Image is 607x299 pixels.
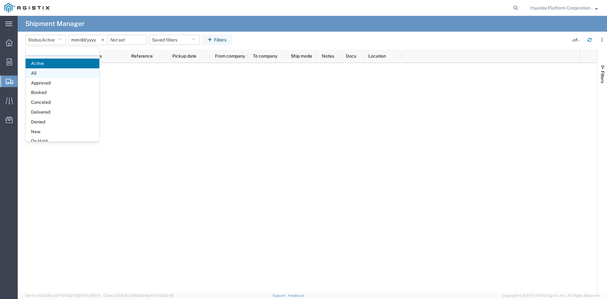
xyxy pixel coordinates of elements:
span: Active [26,59,99,68]
span: [DATE] 09:51:11 [77,294,101,297]
span: To company [253,53,277,59]
button: Filters [202,35,232,45]
img: logo [4,3,49,13]
span: Denied [26,117,99,127]
span: On Hold [26,136,99,146]
div: - of - [571,37,582,43]
span: Reference [131,53,153,59]
span: Location [368,53,386,59]
span: Notes [322,53,334,59]
span: Hyundai Platform Corporation [530,4,591,11]
a: Feedback [288,294,304,297]
span: Booked [26,88,99,97]
span: Filters [600,71,605,83]
button: Status:Active [25,35,66,45]
h4: Shipment Manager [25,16,84,32]
span: Copyright © [DATE]-[DATE] Agistix Inc., All Rights Reserved [502,293,599,298]
span: Ship mode [291,53,312,59]
a: Support [273,294,288,297]
span: All [26,68,99,78]
span: Active [42,37,55,42]
span: [DATE] 09:32:48 [147,294,174,297]
span: Delivered [26,107,99,117]
span: New [26,127,99,137]
input: Not set [69,35,107,45]
input: Not set [108,35,147,45]
span: From company [215,53,245,59]
span: Canceled [26,97,99,107]
span: Docs [346,53,356,59]
button: Saved filters [149,35,200,45]
span: Server: 2025.18.0-dd719145275 [25,294,101,297]
button: Hyundai Platform Corporation [530,4,598,12]
span: Client: 2025.18.0-9839db4 [103,294,174,297]
span: Pickup date [172,53,196,59]
span: Approved [26,78,99,88]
